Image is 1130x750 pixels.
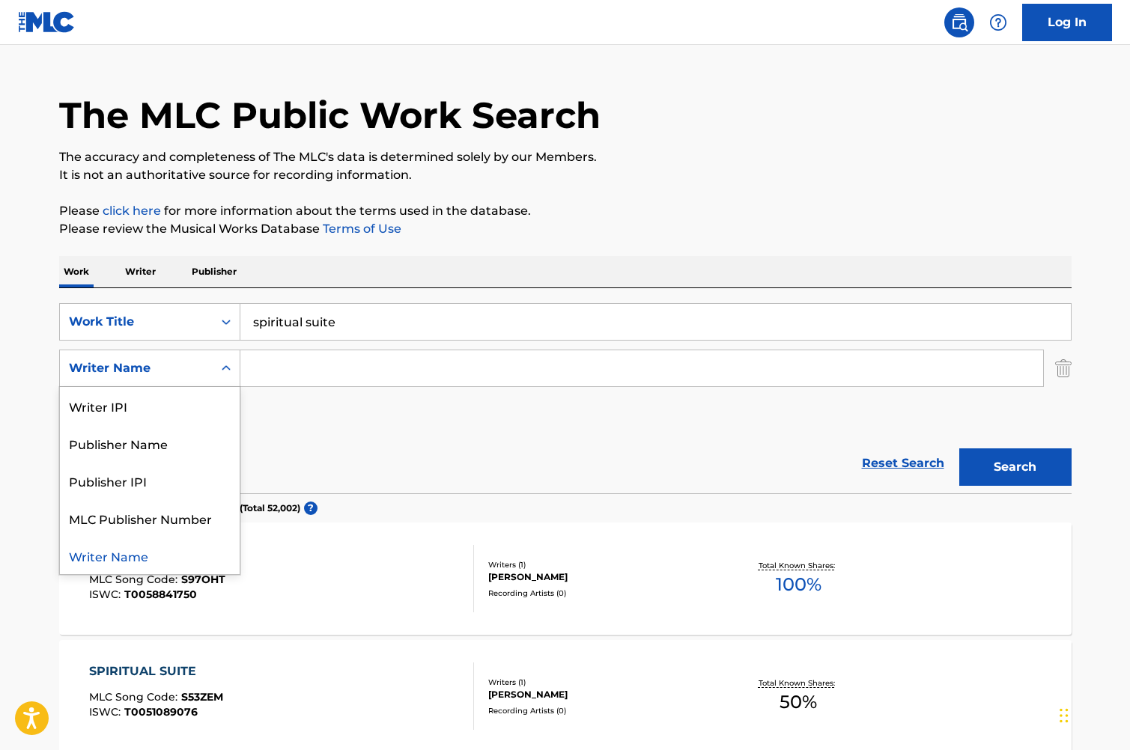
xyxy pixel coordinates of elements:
[89,662,223,680] div: SPIRITUAL SUITE
[59,220,1072,238] p: Please review the Musical Works Database
[181,690,223,704] span: S53ZEM
[89,573,181,586] span: MLC Song Code :
[989,13,1007,31] img: help
[60,387,240,424] div: Writer IPI
[1055,678,1130,750] iframe: Chat Widget
[854,447,952,480] a: Reset Search
[304,501,318,515] span: ?
[59,522,1072,635] a: SPIRITUAL SUITEMLC Song Code:S97OHTISWC:T0058841750Writers (1)[PERSON_NAME]Recording Artists (0)T...
[488,570,714,584] div: [PERSON_NAME]
[983,7,1013,37] div: Help
[959,448,1072,486] button: Search
[488,688,714,701] div: [PERSON_NAME]
[181,573,225,586] span: S97OHT
[1060,693,1069,738] div: Drag
[488,705,714,716] div: Recording Artists ( 0 )
[103,204,161,218] a: click here
[69,359,204,377] div: Writer Name
[60,424,240,462] div: Publisher Name
[124,588,197,601] span: T0058841750
[59,148,1072,166] p: The accuracy and completeness of The MLC's data is determined solely by our Members.
[187,256,241,287] p: Publisher
[60,537,240,574] div: Writer Name
[1055,350,1072,387] img: Delete Criterion
[759,560,839,571] p: Total Known Shares:
[59,93,601,138] h1: The MLC Public Work Search
[59,166,1072,184] p: It is not an authoritative source for recording information.
[776,571,821,598] span: 100 %
[60,462,240,499] div: Publisher IPI
[488,559,714,570] div: Writers ( 1 )
[18,11,76,33] img: MLC Logo
[320,222,401,236] a: Terms of Use
[60,499,240,537] div: MLC Publisher Number
[488,588,714,599] div: Recording Artists ( 0 )
[121,256,160,287] p: Writer
[124,705,198,719] span: T0051089076
[944,7,974,37] a: Public Search
[59,303,1072,493] form: Search Form
[89,705,124,719] span: ISWC :
[59,256,94,287] p: Work
[69,313,204,331] div: Work Title
[488,677,714,688] div: Writers ( 1 )
[1022,4,1112,41] a: Log In
[780,689,817,716] span: 50 %
[759,677,839,689] p: Total Known Shares:
[59,202,1072,220] p: Please for more information about the terms used in the database.
[89,588,124,601] span: ISWC :
[950,13,968,31] img: search
[89,690,181,704] span: MLC Song Code :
